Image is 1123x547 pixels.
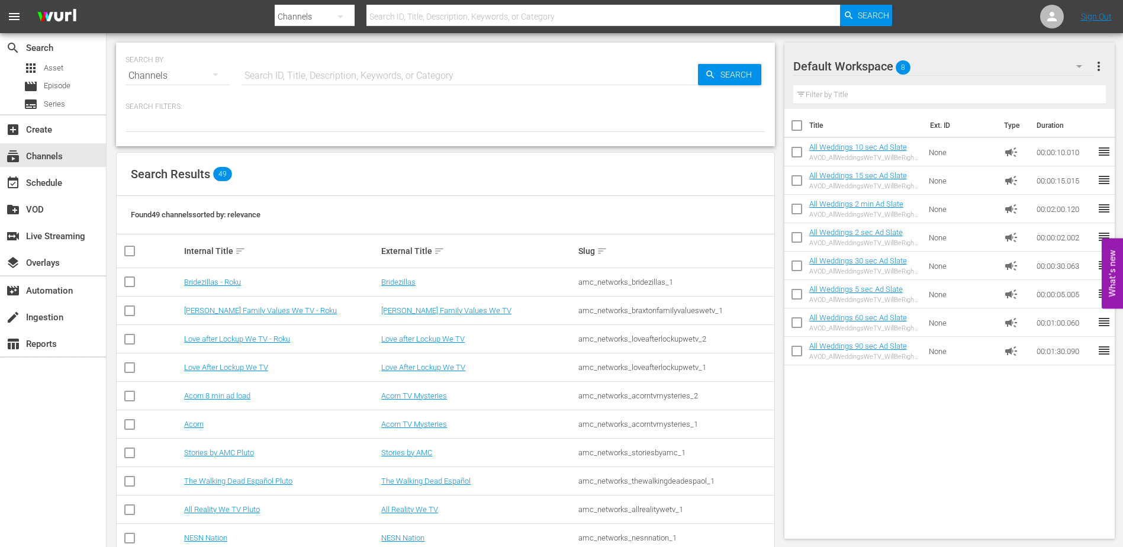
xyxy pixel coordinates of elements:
a: The Walking Dead Español [381,477,471,485]
a: All Weddings 90 sec Ad Slate [809,342,907,350]
span: reorder [1097,173,1111,187]
a: Stories by AMC [381,448,432,457]
span: Asset [24,61,38,75]
span: Ad [1004,287,1018,301]
span: menu [7,9,21,24]
span: Episode [44,80,70,92]
span: Search [858,5,889,26]
span: Search [6,41,20,55]
span: sort [597,246,607,256]
a: Stories by AMC Pluto [184,448,254,457]
a: [PERSON_NAME] Family Values We TV [381,306,511,315]
td: 00:00:02.002 [1032,223,1097,252]
div: Channels [126,59,230,92]
td: 00:02:00.120 [1032,195,1097,223]
td: None [924,195,999,223]
a: [PERSON_NAME] Family Values We TV - Roku [184,306,337,315]
span: Series [44,98,65,110]
a: Acorn TV Mysteries [381,420,447,429]
span: reorder [1097,201,1111,215]
span: Ingestion [6,310,20,324]
span: Search Results [131,167,210,181]
a: Sign Out [1081,12,1112,21]
span: Live Streaming [6,229,20,243]
a: All Weddings 60 sec Ad Slate [809,313,907,322]
a: Acorn [184,420,204,429]
th: Duration [1029,109,1101,142]
span: more_vert [1092,59,1106,73]
a: All Weddings 10 sec Ad Slate [809,143,907,152]
td: None [924,166,999,195]
span: reorder [1097,258,1111,272]
a: Acorn 8 min ad load [184,391,250,400]
td: 00:00:10.010 [1032,138,1097,166]
span: reorder [1097,343,1111,358]
div: Default Workspace [793,50,1094,83]
span: Ad [1004,259,1018,273]
div: amc_networks_nesnnation_1 [578,533,772,542]
span: Asset [44,62,63,74]
img: ans4CAIJ8jUAAAAAAAAAAAAAAAAAAAAAAAAgQb4GAAAAAAAAAAAAAAAAAAAAAAAAJMjXAAAAAAAAAAAAAAAAAAAAAAAAgAT5G... [28,3,85,31]
span: Automation [6,284,20,298]
td: 00:00:05.005 [1032,280,1097,308]
td: None [924,337,999,365]
a: The Walking Dead Español Pluto [184,477,292,485]
span: sort [434,246,445,256]
a: NESN Nation [184,533,227,542]
span: reorder [1097,230,1111,244]
button: Open Feedback Widget [1102,239,1123,309]
p: Search Filters: [126,102,765,112]
td: None [924,223,999,252]
div: Slug [578,244,772,258]
div: Internal Title [184,244,378,258]
a: All Weddings 5 sec Ad Slate [809,285,903,294]
a: All Weddings 2 min Ad Slate [809,200,903,208]
span: Ad [1004,344,1018,358]
div: amc_networks_loveafterlockupwetv_2 [578,334,772,343]
div: AVOD_AllWeddingsWeTV_WillBeRightBack_2sec_RB24_S01398706008 [809,239,920,247]
a: All Weddings 15 sec Ad Slate [809,171,907,180]
span: Ad [1004,230,1018,244]
button: Search [840,5,892,26]
a: Love After Lockup We TV [184,363,268,372]
span: Schedule [6,176,20,190]
div: amc_networks_loveafterlockupwetv_1 [578,363,772,372]
a: Acorn TV Mysteries [381,391,447,400]
th: Title [809,109,923,142]
div: AVOD_AllWeddingsWeTV_WillBeRightBack_10sec_RB24_S01398706006 [809,154,920,162]
span: Ad [1004,145,1018,159]
a: All Reality We TV [381,505,438,514]
div: AVOD_AllWeddingsWeTV_WillBeRightBack_60sec_RB24_S01398706003 [809,324,920,332]
a: Love After Lockup We TV [381,363,465,372]
span: Channels [6,149,20,163]
a: NESN Nation [381,533,424,542]
span: reorder [1097,144,1111,159]
div: amc_networks_storiesbyamc_1 [578,448,772,457]
span: Series [24,97,38,111]
a: All Reality We TV Pluto [184,505,260,514]
a: All Weddings 2 sec Ad Slate [809,228,903,237]
span: Ad [1004,316,1018,330]
div: amc_networks_bridezillas_1 [578,278,772,287]
div: External Title [381,244,575,258]
th: Ext. ID [923,109,997,142]
td: 00:01:00.060 [1032,308,1097,337]
a: All Weddings 30 sec Ad Slate [809,256,907,265]
th: Type [997,109,1029,142]
span: Ad [1004,173,1018,188]
div: AVOD_AllWeddingsWeTV_WillBeRightBack_90sec_RB24_S01398706002 [809,353,920,361]
span: VOD [6,202,20,217]
td: None [924,280,999,308]
span: reorder [1097,287,1111,301]
td: 00:01:30.090 [1032,337,1097,365]
a: Love after Lockup We TV - Roku [184,334,290,343]
td: None [924,252,999,280]
div: AVOD_AllWeddingsWeTV_WillBeRightBack_5sec_RB24_S01398706007 [809,296,920,304]
span: reorder [1097,315,1111,329]
div: AVOD_AllWeddingsWeTV_WillBeRightBack_2Min_RB24_S01398706001 [809,211,920,218]
span: 8 [896,55,910,80]
div: amc_networks_allrealitywetv_1 [578,505,772,514]
span: Search [716,64,761,85]
span: Episode [24,79,38,94]
span: sort [235,246,246,256]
